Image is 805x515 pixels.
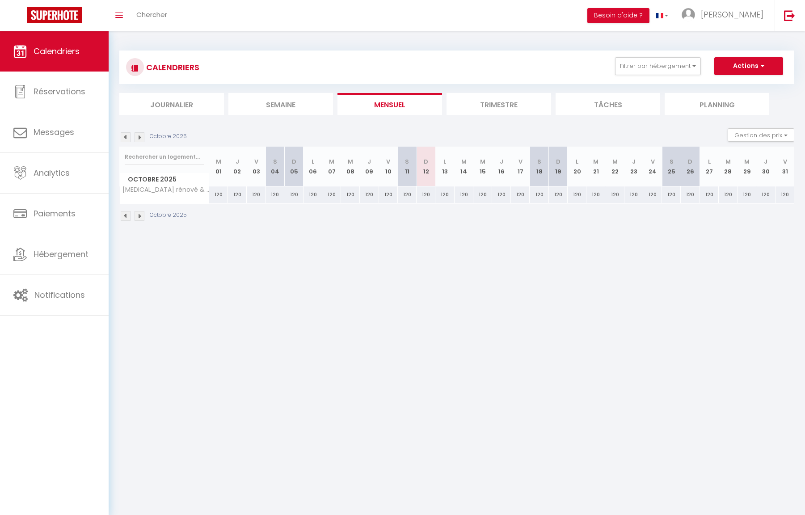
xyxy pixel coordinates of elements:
[455,147,473,186] th: 14
[136,10,167,19] span: Chercher
[518,157,523,166] abbr: V
[681,186,700,203] div: 120
[216,157,221,166] abbr: M
[682,8,695,21] img: ...
[586,186,605,203] div: 120
[701,9,763,20] span: [PERSON_NAME]
[700,186,719,203] div: 120
[120,173,209,186] span: Octobre 2025
[624,186,643,203] div: 120
[443,157,446,166] abbr: L
[549,186,568,203] div: 120
[303,186,322,203] div: 120
[228,93,333,115] li: Semaine
[511,186,530,203] div: 120
[473,186,492,203] div: 120
[417,186,435,203] div: 120
[254,157,258,166] abbr: V
[125,149,204,165] input: Rechercher un logement...
[348,157,353,166] abbr: M
[480,157,485,166] abbr: M
[312,157,314,166] abbr: L
[341,186,360,203] div: 120
[209,147,228,186] th: 01
[337,93,442,115] li: Mensuel
[738,186,756,203] div: 120
[228,147,247,186] th: 02
[556,93,660,115] li: Tâches
[379,186,398,203] div: 120
[34,208,76,219] span: Paiements
[435,147,454,186] th: 13
[549,147,568,186] th: 19
[303,147,322,186] th: 06
[435,186,454,203] div: 120
[322,147,341,186] th: 07
[329,157,334,166] abbr: M
[360,147,379,186] th: 09
[775,147,794,186] th: 31
[725,157,731,166] abbr: M
[530,186,548,203] div: 120
[632,157,636,166] abbr: J
[605,186,624,203] div: 120
[236,157,239,166] abbr: J
[688,157,692,166] abbr: D
[587,8,649,23] button: Besoin d'aide ?
[34,249,89,260] span: Hébergement
[643,186,662,203] div: 120
[615,57,701,75] button: Filtrer par hébergement
[447,93,551,115] li: Trimestre
[266,147,284,186] th: 04
[511,147,530,186] th: 17
[714,57,783,75] button: Actions
[492,147,511,186] th: 16
[150,132,187,141] p: Octobre 2025
[379,147,398,186] th: 10
[593,157,598,166] abbr: M
[670,157,674,166] abbr: S
[662,186,681,203] div: 120
[121,186,211,193] span: [MEDICAL_DATA] rénové & cosy – Vue incroyable plein sud
[530,147,548,186] th: 18
[417,147,435,186] th: 12
[605,147,624,186] th: 22
[708,157,711,166] abbr: L
[322,186,341,203] div: 120
[150,211,187,220] p: Octobre 2025
[360,186,379,203] div: 120
[728,128,794,142] button: Gestion des prix
[228,186,247,203] div: 120
[144,57,199,77] h3: CALENDRIERS
[341,147,360,186] th: 08
[665,93,769,115] li: Planning
[34,86,85,97] span: Réservations
[783,157,787,166] abbr: V
[247,186,266,203] div: 120
[576,157,578,166] abbr: L
[119,93,224,115] li: Journalier
[284,186,303,203] div: 120
[398,147,417,186] th: 11
[367,157,371,166] abbr: J
[424,157,428,166] abbr: D
[651,157,655,166] abbr: V
[473,147,492,186] th: 15
[284,147,303,186] th: 05
[34,46,80,57] span: Calendriers
[34,289,85,300] span: Notifications
[756,147,775,186] th: 30
[34,127,74,138] span: Messages
[209,186,228,203] div: 120
[784,10,795,21] img: logout
[662,147,681,186] th: 25
[398,186,417,203] div: 120
[775,186,794,203] div: 120
[537,157,541,166] abbr: S
[719,147,738,186] th: 28
[643,147,662,186] th: 24
[461,157,467,166] abbr: M
[719,186,738,203] div: 120
[738,147,756,186] th: 29
[700,147,719,186] th: 27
